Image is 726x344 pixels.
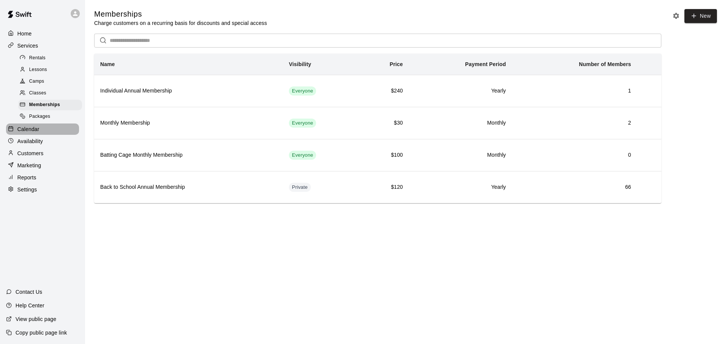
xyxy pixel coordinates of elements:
[415,87,506,95] h6: Yearly
[100,119,277,127] h6: Monthly Membership
[18,76,85,88] a: Camps
[366,87,403,95] h6: $240
[289,152,316,159] span: Everyone
[17,162,41,169] p: Marketing
[289,86,316,96] div: This membership is visible to all customers
[18,111,82,122] div: Packages
[17,42,38,49] p: Services
[18,88,82,99] div: Classes
[94,9,267,19] h5: Memberships
[94,19,267,27] p: Charge customers on a recurring basis for discounts and special access
[17,125,39,133] p: Calendar
[670,10,682,22] button: Memberships settings
[6,148,79,159] a: Customers
[100,183,277,191] h6: Back to School Annual Membership
[289,120,316,127] span: Everyone
[18,53,82,63] div: Rentals
[17,137,43,145] p: Availability
[289,151,316,160] div: This membership is visible to all customers
[16,315,56,323] p: View public page
[415,151,506,159] h6: Monthly
[6,136,79,147] a: Availability
[366,183,403,191] h6: $120
[465,61,506,67] b: Payment Period
[18,100,82,110] div: Memberships
[289,61,311,67] b: Visibility
[18,88,85,99] a: Classes
[518,87,631,95] h6: 1
[18,65,82,75] div: Lessons
[579,61,631,67] b: Number of Members
[16,329,67,336] p: Copy public page link
[18,99,85,111] a: Memberships
[17,174,36,181] p: Reports
[518,183,631,191] h6: 66
[6,172,79,183] a: Reports
[18,76,82,87] div: Camps
[289,183,311,192] div: This membership is hidden from the memberships page
[289,88,316,95] span: Everyone
[17,150,43,157] p: Customers
[6,40,79,51] a: Services
[6,184,79,195] a: Settings
[6,28,79,39] a: Home
[29,101,60,109] span: Memberships
[366,119,403,127] h6: $30
[16,302,44,309] p: Help Center
[18,111,85,123] a: Packages
[29,89,46,97] span: Classes
[518,119,631,127] h6: 2
[16,288,42,296] p: Contact Us
[29,66,47,74] span: Lessons
[17,186,37,193] p: Settings
[100,61,115,67] b: Name
[100,87,277,95] h6: Individual Annual Membership
[684,9,717,23] a: New
[100,151,277,159] h6: Batting Cage Monthly Membership
[18,64,85,76] a: Lessons
[289,184,311,191] span: Private
[17,30,32,37] p: Home
[389,61,403,67] b: Price
[94,54,661,203] table: simple table
[6,160,79,171] a: Marketing
[6,123,79,135] a: Calendar
[29,78,44,85] span: Camps
[289,119,316,128] div: This membership is visible to all customers
[366,151,403,159] h6: $100
[415,119,506,127] h6: Monthly
[518,151,631,159] h6: 0
[29,54,46,62] span: Rentals
[18,52,85,64] a: Rentals
[415,183,506,191] h6: Yearly
[29,113,50,120] span: Packages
